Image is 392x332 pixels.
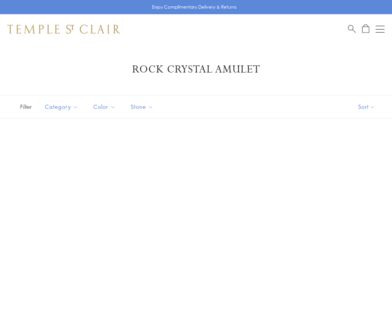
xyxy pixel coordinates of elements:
[341,95,392,118] button: Show sort by
[127,102,159,111] span: Stone
[348,24,356,34] a: Search
[125,98,159,115] button: Stone
[90,102,121,111] span: Color
[41,102,84,111] span: Category
[376,25,385,34] button: Open navigation
[362,24,369,34] a: Open Shopping Bag
[7,25,120,34] img: Temple St. Clair
[19,63,373,76] h1: Rock Crystal Amulet
[39,98,84,115] button: Category
[152,3,237,11] p: Enjoy Complimentary Delivery & Returns
[88,98,121,115] button: Color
